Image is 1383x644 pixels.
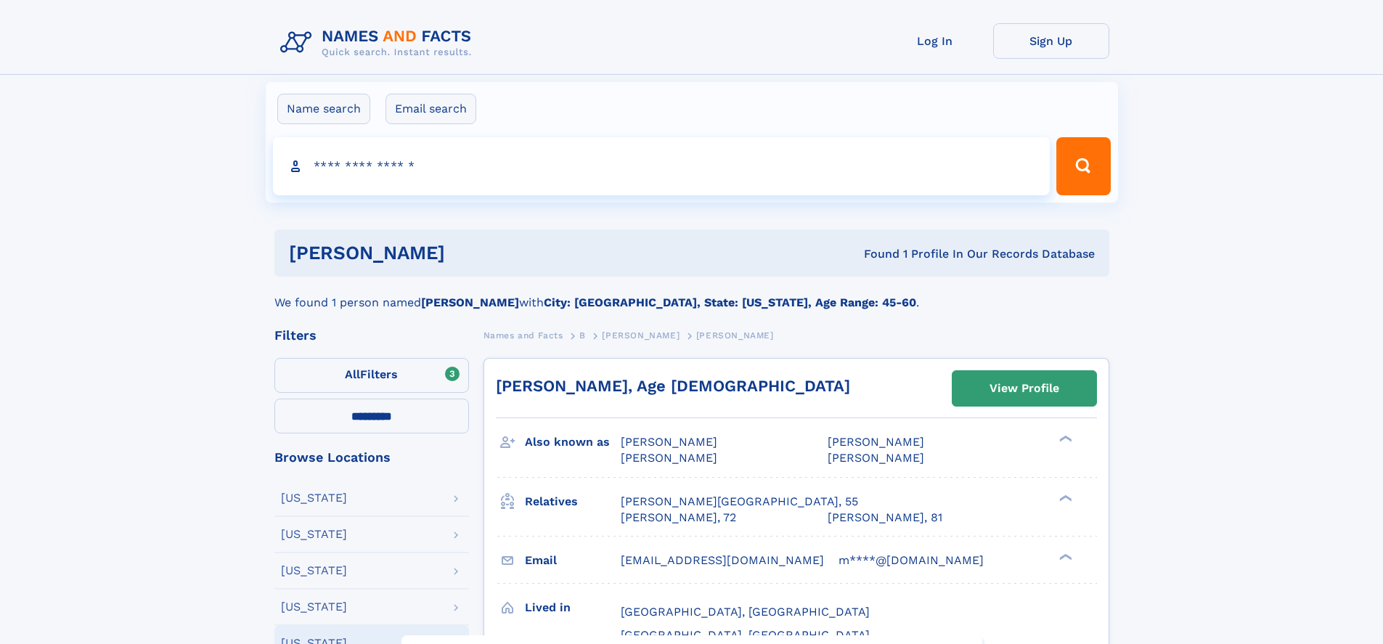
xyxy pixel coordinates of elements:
[274,23,484,62] img: Logo Names and Facts
[1056,552,1073,561] div: ❯
[273,137,1050,195] input: search input
[621,628,870,642] span: [GEOGRAPHIC_DATA], [GEOGRAPHIC_DATA]
[602,330,680,341] span: [PERSON_NAME]
[952,371,1096,406] a: View Profile
[385,94,476,124] label: Email search
[621,510,736,526] a: [PERSON_NAME], 72
[696,330,774,341] span: [PERSON_NAME]
[621,553,824,567] span: [EMAIL_ADDRESS][DOMAIN_NAME]
[421,295,519,309] b: [PERSON_NAME]
[990,372,1059,405] div: View Profile
[621,451,717,465] span: [PERSON_NAME]
[828,451,924,465] span: [PERSON_NAME]
[993,23,1109,59] a: Sign Up
[1056,434,1073,444] div: ❯
[274,358,469,393] label: Filters
[602,326,680,344] a: [PERSON_NAME]
[828,435,924,449] span: [PERSON_NAME]
[274,329,469,342] div: Filters
[281,565,347,576] div: [US_STATE]
[621,494,858,510] a: [PERSON_NAME][GEOGRAPHIC_DATA], 55
[484,326,563,344] a: Names and Facts
[345,367,360,381] span: All
[525,595,621,620] h3: Lived in
[828,510,942,526] a: [PERSON_NAME], 81
[621,605,870,619] span: [GEOGRAPHIC_DATA], [GEOGRAPHIC_DATA]
[579,330,586,341] span: B
[525,548,621,573] h3: Email
[544,295,916,309] b: City: [GEOGRAPHIC_DATA], State: [US_STATE], Age Range: 45-60
[274,277,1109,311] div: We found 1 person named with .
[281,601,347,613] div: [US_STATE]
[277,94,370,124] label: Name search
[274,451,469,464] div: Browse Locations
[1056,493,1073,502] div: ❯
[877,23,993,59] a: Log In
[621,435,717,449] span: [PERSON_NAME]
[579,326,586,344] a: B
[281,492,347,504] div: [US_STATE]
[1056,137,1110,195] button: Search Button
[289,244,655,262] h1: [PERSON_NAME]
[654,246,1095,262] div: Found 1 Profile In Our Records Database
[496,377,850,395] a: [PERSON_NAME], Age [DEMOGRAPHIC_DATA]
[525,489,621,514] h3: Relatives
[281,529,347,540] div: [US_STATE]
[525,430,621,455] h3: Also known as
